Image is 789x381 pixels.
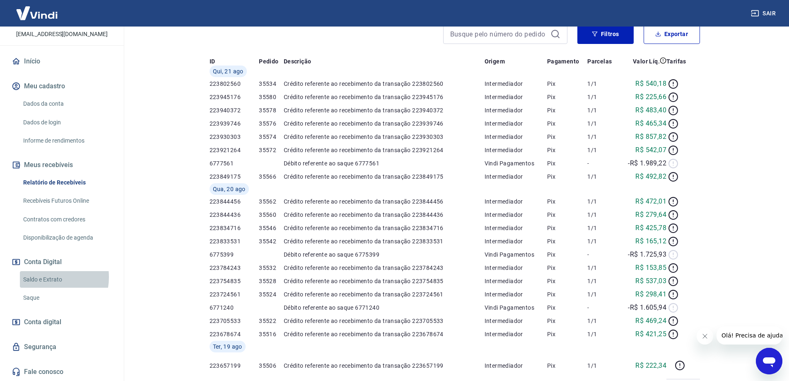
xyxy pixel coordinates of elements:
p: R$ 469,24 [635,316,666,326]
p: Pix [547,119,587,128]
p: Intermediador [485,211,547,219]
p: Crédito referente ao recebimento da transação 223754835 [284,277,485,285]
a: Segurança [10,338,114,356]
p: Pix [547,317,587,325]
a: Dados de login [20,114,114,131]
p: Valor Líq. [633,57,660,66]
a: Fale conosco [10,363,114,381]
p: 1/1 [587,277,618,285]
p: 1/1 [587,264,618,272]
p: R$ 483,40 [635,105,666,115]
p: Crédito referente ao recebimento da transação 223930303 [284,133,485,141]
p: Intermediador [485,224,547,232]
iframe: Mensagem da empresa [717,326,782,345]
p: 1/1 [587,224,618,232]
p: 35562 [259,197,284,206]
p: Crédito referente ao recebimento da transação 223844436 [284,211,485,219]
p: Descrição [284,57,311,66]
p: 223945176 [210,93,259,101]
p: Origem [485,57,505,66]
p: 223802560 [210,80,259,88]
p: Pix [547,303,587,312]
p: R$ 421,25 [635,329,666,339]
span: Olá! Precisa de ajuda? [5,6,70,12]
button: Exportar [644,24,700,44]
p: Crédito referente ao recebimento da transação 223945176 [284,93,485,101]
p: 223930303 [210,133,259,141]
span: Conta digital [24,316,61,328]
span: Qui, 21 ago [213,67,244,75]
p: Crédito referente ao recebimento da transação 223802560 [284,80,485,88]
p: Vindi Pagamentos [485,159,547,167]
p: Crédito referente ao recebimento da transação 223921264 [284,146,485,154]
p: Crédito referente ao recebimento da transação 223844456 [284,197,485,206]
p: 223834716 [210,224,259,232]
p: 35572 [259,146,284,154]
p: Intermediador [485,330,547,338]
a: Saque [20,289,114,306]
button: Sair [749,6,779,21]
p: 35560 [259,211,284,219]
p: R$ 857,82 [635,132,666,142]
p: 1/1 [587,290,618,298]
a: Dados da conta [20,95,114,112]
p: Pix [547,290,587,298]
p: - [587,303,618,312]
p: -R$ 1.725,93 [628,250,666,260]
p: 223921264 [210,146,259,154]
p: - [587,159,618,167]
a: Informe de rendimentos [20,132,114,149]
p: 35542 [259,237,284,245]
p: 1/1 [587,119,618,128]
p: 35522 [259,317,284,325]
p: Crédito referente ao recebimento da transação 223657199 [284,362,485,370]
p: 6777561 [210,159,259,167]
p: R$ 225,66 [635,92,666,102]
p: R$ 298,41 [635,289,666,299]
p: 35580 [259,93,284,101]
span: Ter, 19 ago [213,342,242,351]
a: Início [10,52,114,70]
p: 1/1 [587,80,618,88]
p: Vindi Pagamentos [485,303,547,312]
p: Crédito referente ao recebimento da transação 223724561 [284,290,485,298]
p: R$ 465,34 [635,119,666,129]
p: Pix [547,224,587,232]
p: Vindi Pagamentos [485,250,547,259]
p: Intermediador [485,264,547,272]
p: R$ 542,07 [635,145,666,155]
p: Pedido [259,57,278,66]
p: R$ 472,01 [635,197,666,206]
button: Filtros [577,24,634,44]
input: Busque pelo número do pedido [450,28,547,40]
p: R$ 537,03 [635,276,666,286]
p: 35566 [259,172,284,181]
button: Meus recebíveis [10,156,114,174]
p: 223657199 [210,362,259,370]
p: 1/1 [587,330,618,338]
p: 1/1 [587,146,618,154]
a: Conta digital [10,313,114,331]
p: Pix [547,146,587,154]
p: 223705533 [210,317,259,325]
p: Débito referente ao saque 6775399 [284,250,485,259]
p: R$ 492,82 [635,172,666,182]
span: Qua, 20 ago [213,185,246,193]
p: Pix [547,80,587,88]
p: Intermediador [485,172,547,181]
p: Pix [547,277,587,285]
p: Intermediador [485,197,547,206]
p: 35534 [259,80,284,88]
p: 35546 [259,224,284,232]
a: Relatório de Recebíveis [20,174,114,191]
p: -R$ 1.989,22 [628,158,666,168]
p: Pix [547,362,587,370]
p: Intermediador [485,119,547,128]
p: Intermediador [485,146,547,154]
p: Débito referente ao saque 6771240 [284,303,485,312]
p: Crédito referente ao recebimento da transação 223834716 [284,224,485,232]
p: Pix [547,172,587,181]
p: Intermediador [485,133,547,141]
p: R$ 222,34 [635,361,666,371]
p: Intermediador [485,290,547,298]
